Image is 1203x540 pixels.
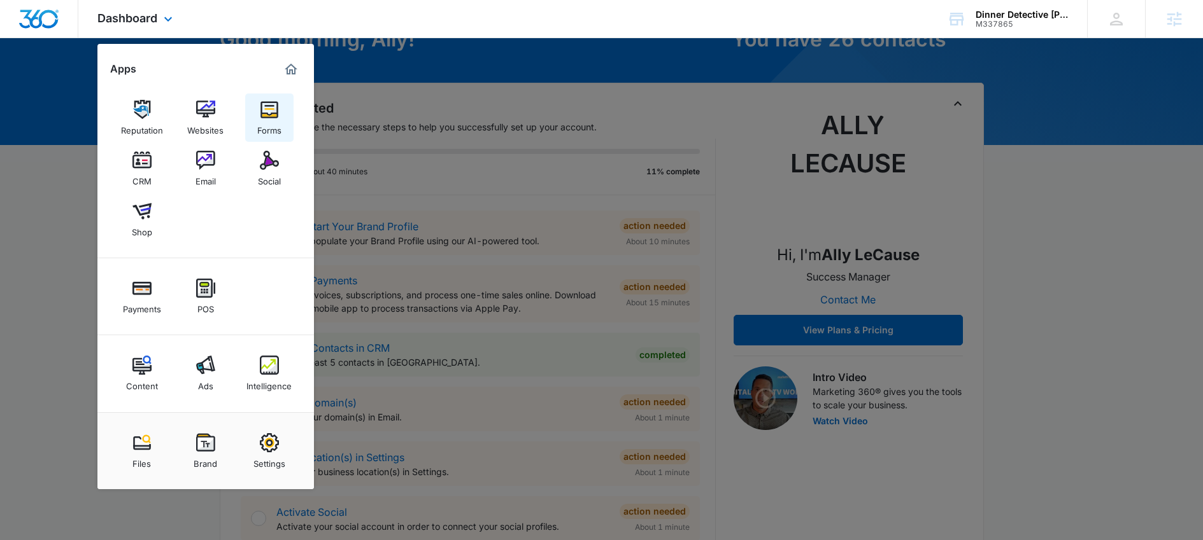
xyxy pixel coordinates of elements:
[118,195,166,244] a: Shop
[110,63,136,75] h2: Apps
[123,298,161,314] div: Payments
[182,93,230,142] a: Websites
[182,427,230,475] a: Brand
[118,349,166,398] a: Content
[132,170,152,186] div: CRM
[246,375,292,391] div: Intelligence
[257,119,281,135] div: Forms
[182,272,230,321] a: POS
[281,59,301,80] a: Marketing 360® Dashboard
[253,452,285,469] div: Settings
[132,221,152,237] div: Shop
[118,427,166,475] a: Files
[258,170,281,186] div: Social
[187,119,224,135] div: Websites
[245,93,294,142] a: Forms
[182,349,230,398] a: Ads
[245,427,294,475] a: Settings
[118,144,166,193] a: CRM
[196,170,216,186] div: Email
[121,119,163,135] div: Reputation
[97,11,157,25] span: Dashboard
[245,349,294,398] a: Intelligence
[132,452,151,469] div: Files
[118,93,166,142] a: Reputation
[182,144,230,193] a: Email
[976,10,1069,20] div: account name
[197,298,214,314] div: POS
[198,375,213,391] div: Ads
[118,272,166,321] a: Payments
[194,452,217,469] div: Brand
[126,375,158,391] div: Content
[245,144,294,193] a: Social
[976,20,1069,29] div: account id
